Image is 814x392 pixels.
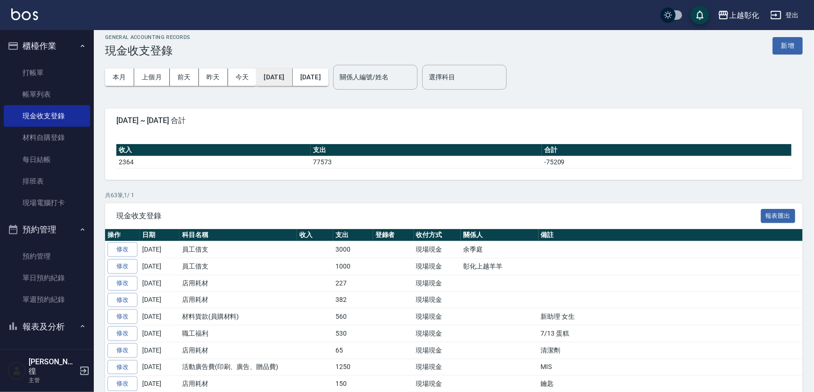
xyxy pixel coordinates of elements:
[461,229,538,241] th: 關係人
[333,241,373,258] td: 3000
[180,229,297,241] th: 科目名稱
[414,325,461,342] td: 現場現金
[414,275,461,292] td: 現場現金
[107,242,137,257] a: 修改
[116,116,791,125] span: [DATE] ~ [DATE] 合計
[542,156,791,168] td: -75209
[333,275,373,292] td: 227
[414,308,461,325] td: 現場現金
[311,144,542,156] th: 支出
[107,377,137,391] a: 修改
[180,258,297,275] td: 員工借支
[105,69,134,86] button: 本月
[539,229,803,241] th: 備註
[180,359,297,376] td: 活動廣告費(印刷、廣告、贈品費)
[107,326,137,341] a: 修改
[4,315,90,339] button: 報表及分析
[4,192,90,214] a: 現場電腦打卡
[4,34,90,58] button: 櫃檯作業
[140,229,180,241] th: 日期
[414,258,461,275] td: 現場現金
[180,241,297,258] td: 員工借支
[4,149,90,170] a: 每日結帳
[414,342,461,359] td: 現場現金
[714,6,763,25] button: 上越彰化
[134,69,170,86] button: 上個月
[105,44,190,57] h3: 現金收支登錄
[297,229,333,241] th: 收入
[539,325,803,342] td: 7/13 蛋糕
[180,275,297,292] td: 店用耗材
[180,308,297,325] td: 材料貨款(員購材料)
[29,357,76,376] h5: [PERSON_NAME]徨
[107,343,137,358] a: 修改
[140,241,180,258] td: [DATE]
[333,325,373,342] td: 530
[333,308,373,325] td: 560
[461,241,538,258] td: 余季庭
[180,325,297,342] td: 職工福利
[414,229,461,241] th: 收付方式
[729,9,759,21] div: 上越彰化
[4,105,90,127] a: 現金收支登錄
[107,259,137,274] a: 修改
[140,275,180,292] td: [DATE]
[4,342,90,364] a: 報表目錄
[333,359,373,376] td: 1250
[761,211,796,220] a: 報表匯出
[773,37,803,54] button: 新增
[105,34,190,40] h2: GENERAL ACCOUNTING RECORDS
[461,258,538,275] td: 彰化上越羊羊
[4,84,90,105] a: 帳單列表
[140,325,180,342] td: [DATE]
[140,359,180,376] td: [DATE]
[256,69,292,86] button: [DATE]
[333,292,373,308] td: 382
[539,359,803,376] td: MIS
[539,308,803,325] td: 新助理 女生
[761,209,796,223] button: 報表匯出
[140,258,180,275] td: [DATE]
[293,69,328,86] button: [DATE]
[4,217,90,242] button: 預約管理
[773,41,803,50] a: 新增
[29,376,76,384] p: 主管
[4,127,90,148] a: 材料自購登錄
[4,246,90,267] a: 預約管理
[107,360,137,375] a: 修改
[542,144,791,156] th: 合計
[414,292,461,308] td: 現場現金
[140,308,180,325] td: [DATE]
[180,342,297,359] td: 店用耗材
[8,361,26,380] img: Person
[116,211,761,221] span: 現金收支登錄
[140,292,180,308] td: [DATE]
[116,156,311,168] td: 2364
[180,292,297,308] td: 店用耗材
[333,258,373,275] td: 1000
[333,342,373,359] td: 65
[4,289,90,310] a: 單週預約紀錄
[199,69,228,86] button: 昨天
[4,62,90,84] a: 打帳單
[105,191,803,200] p: 共 63 筆, 1 / 1
[539,342,803,359] td: 清潔劑
[373,229,414,241] th: 登錄者
[311,156,542,168] td: 77573
[767,7,803,24] button: 登出
[116,144,311,156] th: 收入
[107,293,137,307] a: 修改
[105,229,140,241] th: 操作
[107,276,137,291] a: 修改
[107,309,137,324] a: 修改
[170,69,199,86] button: 前天
[228,69,257,86] button: 今天
[333,229,373,241] th: 支出
[691,6,709,24] button: save
[140,342,180,359] td: [DATE]
[4,170,90,192] a: 排班表
[4,267,90,289] a: 單日預約紀錄
[414,359,461,376] td: 現場現金
[11,8,38,20] img: Logo
[414,241,461,258] td: 現場現金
